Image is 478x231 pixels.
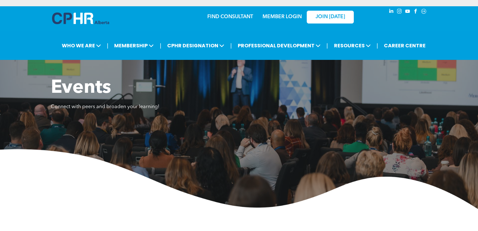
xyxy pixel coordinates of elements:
li: | [327,39,328,52]
li: | [230,39,232,52]
span: WHO WE ARE [60,40,103,51]
span: Connect with peers and broaden your learning! [51,104,159,109]
span: CPHR DESIGNATION [165,40,226,51]
a: youtube [404,8,411,16]
li: | [107,39,109,52]
a: linkedin [388,8,395,16]
li: | [377,39,378,52]
span: MEMBERSHIP [112,40,156,51]
a: Social network [420,8,427,16]
a: instagram [396,8,403,16]
a: facebook [412,8,419,16]
span: Events [51,79,111,97]
a: CAREER CENTRE [382,40,428,51]
span: PROFESSIONAL DEVELOPMENT [236,40,322,51]
a: MEMBER LOGIN [263,14,302,19]
a: FIND CONSULTANT [207,14,253,19]
span: JOIN [DATE] [316,14,345,20]
img: A blue and white logo for cp alberta [52,13,109,24]
span: RESOURCES [332,40,373,51]
li: | [160,39,161,52]
a: JOIN [DATE] [307,11,354,24]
